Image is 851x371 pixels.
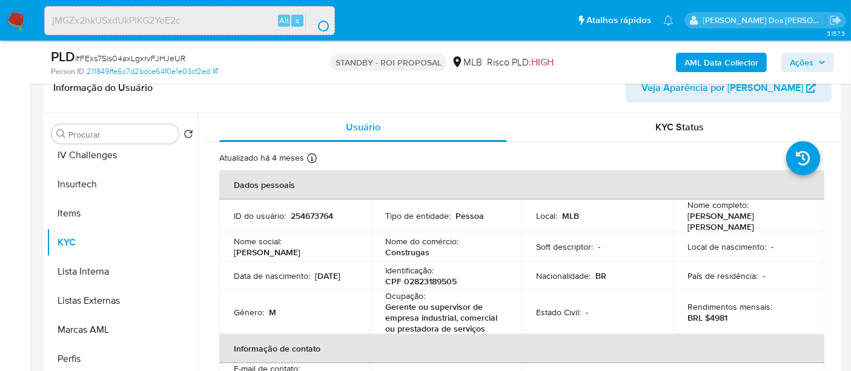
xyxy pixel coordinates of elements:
[626,73,832,102] button: Veja Aparência por [PERSON_NAME]
[684,53,758,72] b: AML Data Collector
[51,66,84,77] b: Person ID
[537,307,581,318] p: Estado Civil :
[687,312,727,323] p: BRL $4981
[346,120,380,134] span: Usuário
[291,210,333,221] p: 254673764
[47,170,198,199] button: Insurtech
[663,15,674,25] a: Notificações
[781,53,834,72] button: Ações
[219,170,824,199] th: Dados pessoais
[234,236,282,247] p: Nome social :
[87,66,218,77] a: 211849ffe6c7d2bdce64f0e1e03cf2ed
[68,129,174,140] input: Procurar
[487,56,554,69] span: Risco PLD:
[676,53,767,72] button: AML Data Collector
[763,270,765,281] p: -
[51,47,75,66] b: PLD
[385,247,429,258] p: Construgas
[537,210,558,221] p: Local :
[641,73,803,102] span: Veja Aparência por [PERSON_NAME]
[234,210,286,221] p: ID do usuário :
[531,55,554,69] span: HIGH
[563,210,580,221] p: MLB
[385,276,457,287] p: CPF 02823189505
[53,82,153,94] h1: Informação do Usuário
[451,56,482,69] div: MLB
[385,265,434,276] p: Identificação :
[47,257,198,286] button: Lista Interna
[790,53,813,72] span: Ações
[703,15,826,26] p: renato.lopes@mercadopago.com.br
[305,12,330,29] button: search-icon
[47,141,198,170] button: IV Challenges
[687,270,758,281] p: País de residência :
[234,307,264,318] p: Gênero :
[296,15,299,26] span: s
[219,152,304,164] p: Atualizado há 4 meses
[687,210,805,232] p: [PERSON_NAME] [PERSON_NAME]
[234,247,300,258] p: [PERSON_NAME]
[269,307,276,318] p: M
[385,301,503,334] p: Gerente ou supervisor de empresa industrial, comercial ou prestadora de serviços
[827,28,845,38] span: 3.157.3
[537,270,591,281] p: Nacionalidade :
[771,241,773,252] p: -
[47,199,198,228] button: Items
[656,120,704,134] span: KYC Status
[385,236,459,247] p: Nome do comércio :
[687,241,766,252] p: Local de nascimento :
[829,14,842,27] a: Sair
[279,15,289,26] span: Alt
[47,286,198,315] button: Listas Externas
[385,290,425,301] p: Ocupação :
[315,270,340,281] p: [DATE]
[596,270,607,281] p: BR
[537,241,594,252] p: Soft descriptor :
[385,210,451,221] p: Tipo de entidade :
[586,307,589,318] p: -
[687,301,772,312] p: Rendimentos mensais :
[56,129,66,139] button: Procurar
[455,210,484,221] p: Pessoa
[586,14,651,27] span: Atalhos rápidos
[45,13,334,28] input: Pesquise usuários ou casos...
[687,199,749,210] p: Nome completo :
[598,241,601,252] p: -
[331,54,446,71] p: STANDBY - ROI PROPOSAL
[47,228,198,257] button: KYC
[234,270,310,281] p: Data de nascimento :
[184,129,193,142] button: Retornar ao pedido padrão
[219,334,824,363] th: Informação de contato
[47,315,198,344] button: Marcas AML
[75,52,185,64] span: # FExs7Sls04axLgxrvFJHJeUR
